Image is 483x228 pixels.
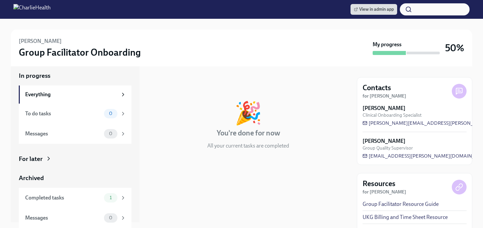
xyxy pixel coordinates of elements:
[363,93,406,99] strong: for [PERSON_NAME]
[19,124,131,144] a: Messages0
[19,85,131,104] a: Everything
[19,155,131,163] a: For later
[105,111,116,116] span: 0
[363,83,391,93] h4: Contacts
[363,145,413,151] span: Group Quality Supervisor
[363,112,422,118] span: Clinical Onboarding Specialist
[106,195,116,200] span: 1
[25,130,101,137] div: Messages
[234,102,262,124] div: 🎉
[19,71,131,80] a: In progress
[217,128,280,138] h4: You're done for now
[19,174,131,182] a: Archived
[373,41,401,48] strong: My progress
[19,208,131,228] a: Messages0
[363,179,395,189] h4: Resources
[207,142,289,150] p: All your current tasks are completed
[25,91,117,98] div: Everything
[19,38,62,45] h6: [PERSON_NAME]
[445,42,464,54] h3: 50%
[105,215,116,220] span: 0
[13,4,51,15] img: CharlieHealth
[148,77,179,86] div: In progress
[105,131,116,136] span: 0
[363,214,448,221] a: UKG Billing and Time Sheet Resource
[25,194,101,202] div: Completed tasks
[19,46,141,58] h3: Group Facilitator Onboarding
[25,214,101,222] div: Messages
[19,188,131,208] a: Completed tasks1
[25,110,101,117] div: To do tasks
[363,105,406,112] strong: [PERSON_NAME]
[19,104,131,124] a: To do tasks0
[19,155,43,163] div: For later
[351,4,397,15] a: View in admin app
[354,6,394,13] span: View in admin app
[363,189,406,195] strong: for [PERSON_NAME]
[363,201,439,208] a: Group Facilitator Resource Guide
[363,137,406,145] strong: [PERSON_NAME]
